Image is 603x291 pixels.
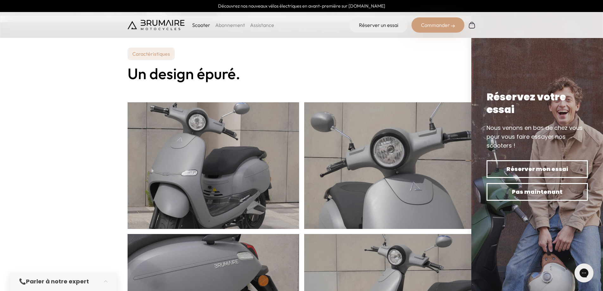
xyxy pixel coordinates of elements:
a: Assistance [250,22,274,28]
iframe: Gorgias live chat messenger [571,261,597,285]
a: Réserver un essai [349,17,408,33]
p: Caractéristiques [128,47,175,60]
img: gris-1.jpeg [128,72,299,262]
a: Abonnement [215,22,245,28]
img: Brumaire Motocycles [128,20,185,30]
img: right-arrow-2.png [451,24,455,28]
p: Scooter [192,21,210,29]
img: Panier [468,21,476,29]
div: Commander [411,17,464,33]
h2: Un design épuré. [128,65,476,82]
img: gris-3.jpeg [304,72,476,262]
